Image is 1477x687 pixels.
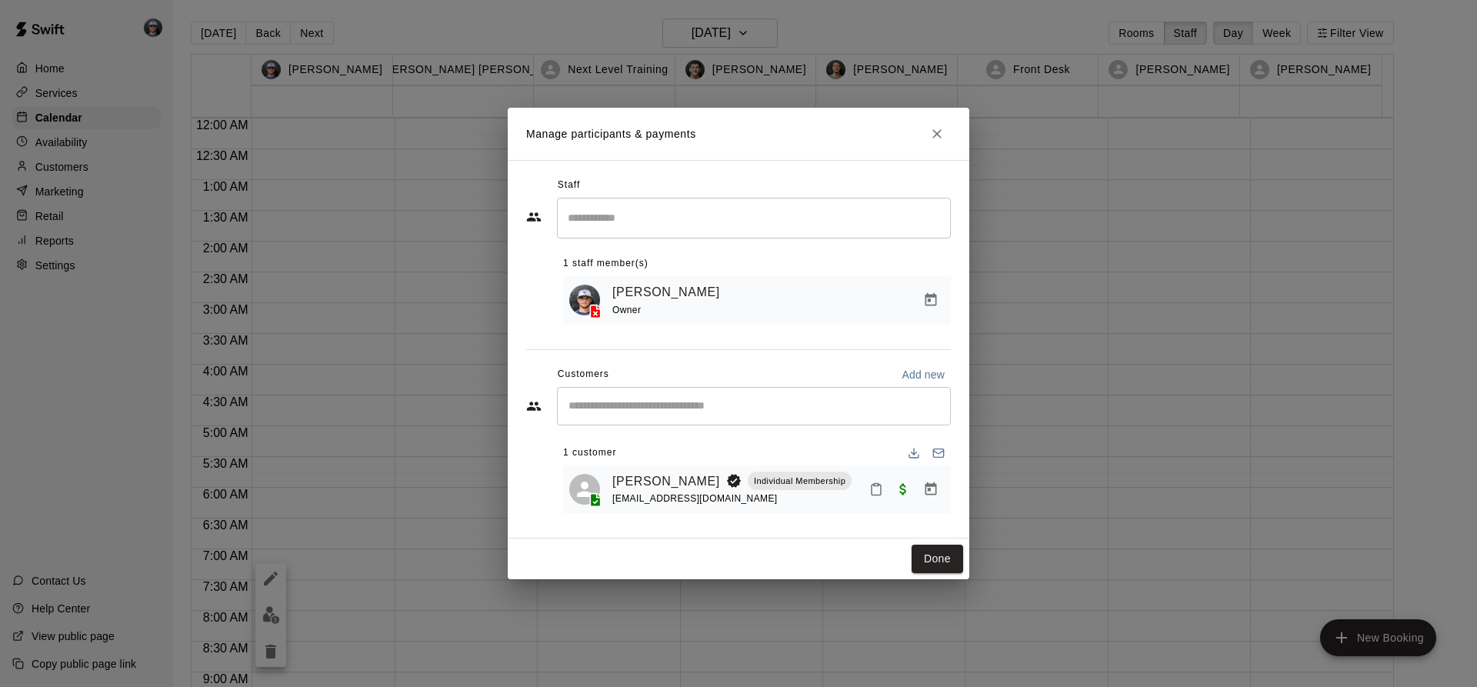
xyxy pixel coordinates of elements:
[569,285,600,315] img: Mason Edwards
[612,282,720,302] a: [PERSON_NAME]
[563,441,616,465] span: 1 customer
[612,493,778,504] span: [EMAIL_ADDRESS][DOMAIN_NAME]
[563,252,648,276] span: 1 staff member(s)
[726,473,742,489] svg: Booking Owner
[557,198,951,238] div: Search staff
[754,475,845,488] p: Individual Membership
[889,482,917,495] span: Paid with Card
[895,362,951,387] button: Add new
[557,387,951,425] div: Start typing to search customers...
[526,126,696,142] p: Manage participants & payments
[558,173,580,198] span: Staff
[902,441,926,465] button: Download list
[612,305,641,315] span: Owner
[863,476,889,502] button: Mark attendance
[612,472,720,492] a: [PERSON_NAME]
[926,441,951,465] button: Email participants
[923,120,951,148] button: Close
[526,209,542,225] svg: Staff
[526,399,542,414] svg: Customers
[912,545,963,573] button: Done
[558,362,609,387] span: Customers
[917,286,945,314] button: Manage bookings & payment
[569,474,600,505] div: Harper Teer
[902,367,945,382] p: Add new
[917,475,945,503] button: Manage bookings & payment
